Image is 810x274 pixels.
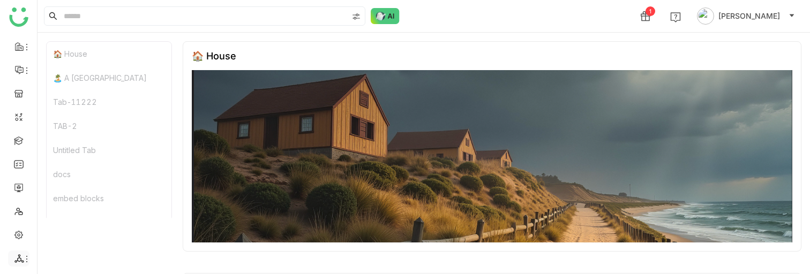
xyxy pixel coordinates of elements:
div: Folder TOC Block [47,210,171,234]
div: Untitled Tab [47,138,171,162]
div: TAB-2 [47,114,171,138]
span: [PERSON_NAME] [718,10,780,22]
div: Tab-11222 [47,90,171,114]
img: ask-buddy-normal.svg [371,8,400,24]
div: 1 [646,6,655,16]
button: [PERSON_NAME] [695,7,797,25]
img: logo [9,7,28,27]
img: help.svg [670,12,681,22]
div: embed blocks [47,186,171,210]
img: search-type.svg [352,12,361,21]
div: 🏠 House [192,50,236,62]
div: docs [47,162,171,186]
img: 68553b2292361c547d91f02a [192,70,792,242]
div: 🏠 House [47,42,171,66]
div: 🏝️ A [GEOGRAPHIC_DATA] [47,66,171,90]
img: avatar [697,7,714,25]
